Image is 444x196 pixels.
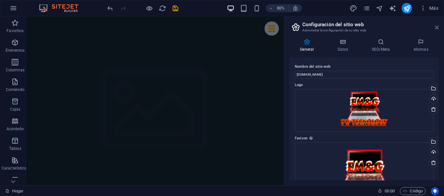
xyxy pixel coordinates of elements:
[375,4,383,12] button: navegador
[10,107,21,112] font: Cajas
[171,4,179,12] button: ahorrar
[414,47,428,52] font: Idiomas
[349,4,357,12] button: diseño
[6,87,24,92] font: Contenido
[372,47,390,52] font: SEO/Meta
[6,48,24,53] font: Elementos
[6,68,24,72] font: Columnas
[7,28,24,33] font: Favoritos
[300,47,314,52] font: General
[402,3,412,13] button: publicar
[38,4,87,12] img: Logotipo del editor
[266,4,289,12] button: 80%
[158,4,166,12] button: recargar
[302,28,366,32] font: Administrar la configuración de su sitio web
[389,5,396,12] i: AI Writer
[2,166,29,170] font: Características
[363,5,370,12] i: Pages (Ctrl+Alt+S)
[106,4,114,12] button: deshacer
[295,83,303,87] font: Logo
[9,146,21,151] font: Tablas
[277,6,285,10] font: 80%
[338,47,348,52] font: Datos
[295,64,330,69] font: Nombre del sitio web
[302,22,364,27] font: Configuración del sitio web
[376,5,383,12] i: Navigator
[295,136,308,140] font: Favicon
[429,6,438,11] font: Más
[431,187,439,195] button: Centrados en el usuario
[385,188,395,193] font: 00:00
[388,4,396,12] button: generador de texto
[293,5,298,11] i: Al cambiar el tamaño, se ajusta automáticamente el nivel de zoom para adaptarse al dispositivo el...
[410,188,423,193] font: Código
[295,71,434,79] input: Nombre...
[295,142,434,195] div: logoemygng-2mQ-MR_B61gI85EdbO_nfQ-Yhr8oc6xJHw6Aiqm53lJnw.png
[12,188,24,193] font: Hogar
[403,5,411,12] i: Publish
[362,4,370,12] button: páginas
[295,89,434,132] div: pctecnologyng-jsIvdexYHYDnShUg7oqFcQ.png
[172,5,179,12] i: Guardar (Ctrl+S)
[417,3,441,13] button: Más
[400,187,426,195] button: Código
[7,127,24,131] font: Acordeón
